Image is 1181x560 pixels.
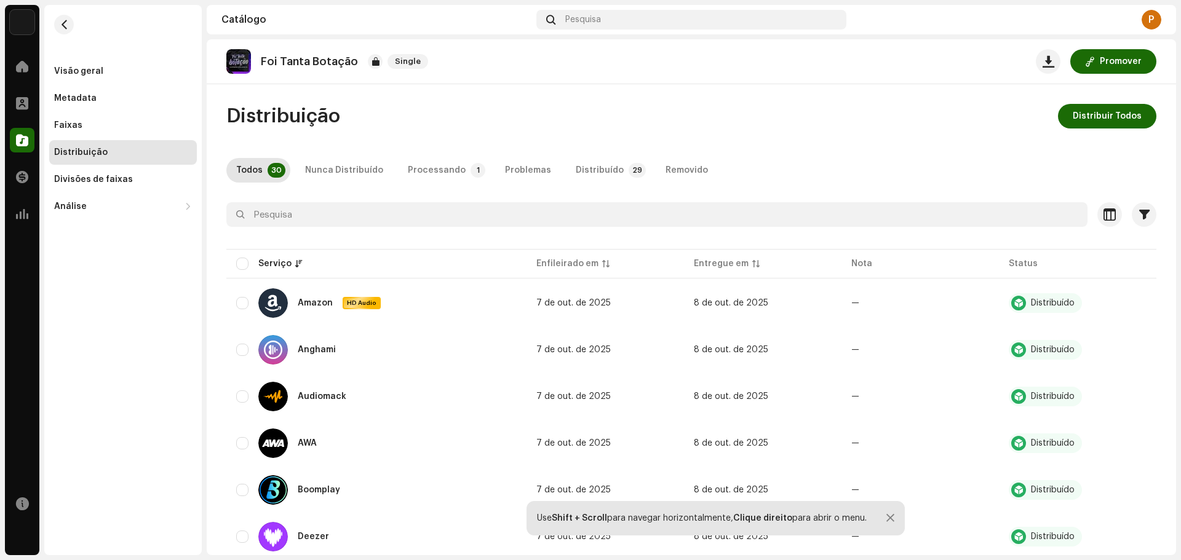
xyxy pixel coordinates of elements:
[298,299,333,307] div: Amazon
[54,202,87,211] div: Análise
[221,15,531,25] div: Catálogo
[49,194,197,219] re-m-nav-dropdown: Análise
[1031,532,1075,541] div: Distribuído
[471,163,485,178] p-badge: 1
[1070,49,1156,74] button: Promover
[537,513,867,523] div: Use para navegar horizontalmente, para abrir o menu.
[733,514,792,523] strong: Clique direito
[1100,49,1142,74] span: Promover
[1073,104,1142,128] span: Distribuir Todos
[694,299,768,307] span: 8 de out. de 2025
[305,158,383,183] div: Nunca Distribuído
[54,175,133,184] div: Divisões de faixas
[54,148,108,157] div: Distribuição
[536,299,611,307] span: 7 de out. de 2025
[268,163,285,178] p-badge: 30
[694,532,768,541] span: 8 de out. de 2025
[536,532,611,541] span: 7 de out. de 2025
[666,158,708,183] div: Removido
[851,486,859,494] re-a-table-badge: —
[10,10,34,34] img: 730b9dfe-18b5-4111-b483-f30b0c182d82
[236,158,263,183] div: Todos
[1031,392,1075,401] div: Distribuído
[694,392,768,401] span: 8 de out. de 2025
[629,163,646,178] p-badge: 29
[851,299,859,307] re-a-table-badge: —
[298,345,336,354] div: Anghami
[694,439,768,448] span: 8 de out. de 2025
[261,55,358,68] p: Foi Tanta Botação
[536,486,611,494] span: 7 de out. de 2025
[49,59,197,84] re-m-nav-item: Visão geral
[694,486,768,494] span: 8 de out. de 2025
[408,158,466,183] div: Processando
[298,439,317,448] div: AWA
[1031,299,1075,307] div: Distribuído
[694,258,749,270] div: Entregue em
[1031,345,1075,354] div: Distribuído
[1031,439,1075,448] div: Distribuído
[54,120,82,130] div: Faixas
[258,258,292,270] div: Serviço
[536,345,611,354] span: 7 de out. de 2025
[851,439,859,448] re-a-table-badge: —
[536,392,611,401] span: 7 de out. de 2025
[851,392,859,401] re-a-table-badge: —
[536,258,598,270] div: Enfileirado em
[576,158,624,183] div: Distribuído
[298,532,329,541] div: Deezer
[565,15,601,25] span: Pesquisa
[54,66,103,76] div: Visão geral
[226,49,251,74] img: 53986a5f-149a-409b-873b-8a7281a8bad5
[505,158,551,183] div: Problemas
[1031,486,1075,494] div: Distribuído
[49,86,197,111] re-m-nav-item: Metadata
[694,345,768,354] span: 8 de out. de 2025
[851,345,859,354] re-a-table-badge: —
[1142,10,1161,30] div: P
[226,104,340,128] span: Distribuição
[226,202,1088,227] input: Pesquisa
[388,54,428,69] span: Single
[49,167,197,192] re-m-nav-item: Divisões de faixas
[552,514,607,523] strong: Shift + Scroll
[344,299,380,307] span: HD Audio
[536,439,611,448] span: 7 de out. de 2025
[298,486,340,494] div: Boomplay
[1058,104,1156,128] button: Distribuir Todos
[851,532,859,541] re-a-table-badge: —
[54,93,97,103] div: Metadata
[298,392,346,401] div: Audiomack
[49,140,197,165] re-m-nav-item: Distribuição
[49,113,197,138] re-m-nav-item: Faixas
